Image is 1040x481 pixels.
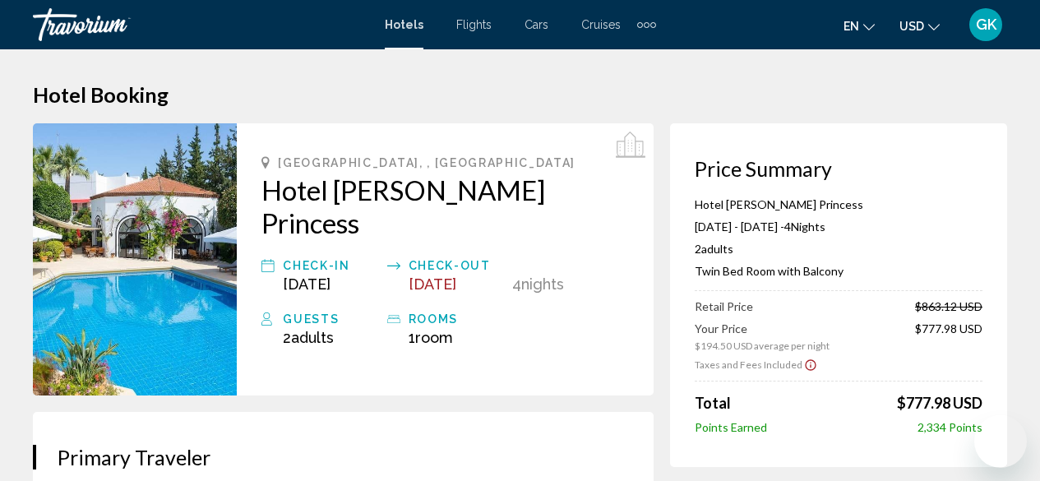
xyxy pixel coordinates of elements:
span: 2 [283,329,334,346]
span: Adults [291,329,334,346]
p: [DATE] - [DATE] - [695,220,982,234]
span: Points Earned [695,420,767,434]
iframe: Кнопка запуска окна обмена сообщениями [974,415,1027,468]
a: Hotel [PERSON_NAME] Princess [261,173,629,239]
span: [DATE] [409,275,456,293]
span: Nights [791,220,825,234]
a: Cars [525,18,548,31]
span: 2 [695,242,733,256]
p: Hotel [PERSON_NAME] Princess [695,197,982,211]
span: Adults [701,242,733,256]
p: Twin Bed Room with Balcony [695,264,982,278]
h3: Price Summary [695,156,982,181]
span: Taxes and Fees Included [695,358,802,371]
span: Nights [521,275,564,293]
div: rooms [409,309,504,329]
span: $777.98 USD [897,394,982,412]
div: Guests [283,309,378,329]
span: 2,334 Points [918,420,982,434]
button: Change currency [899,14,940,38]
a: Travorium [33,8,368,41]
span: [GEOGRAPHIC_DATA], , [GEOGRAPHIC_DATA] [278,156,575,169]
span: Retail Price [695,299,753,313]
button: Change language [844,14,875,38]
div: Check-out [409,256,504,275]
span: GK [976,16,996,33]
a: Hotels [385,18,423,31]
span: $863.12 USD [915,299,982,313]
span: 4 [784,220,791,234]
span: $777.98 USD [915,321,982,352]
button: Extra navigation items [637,12,656,38]
span: $194.50 USD average per night [695,340,830,352]
a: Flights [456,18,492,31]
button: User Menu [964,7,1007,42]
span: USD [899,20,924,33]
span: Total [695,394,731,412]
span: 1 [409,329,453,346]
span: Room [415,329,453,346]
span: Your Price [695,321,830,335]
div: Check-in [283,256,378,275]
button: Show Taxes and Fees breakdown [695,356,817,372]
h3: Primary Traveler [58,445,629,469]
h1: Hotel Booking [33,82,1007,107]
a: Cruises [581,18,621,31]
span: en [844,20,859,33]
span: [DATE] [283,275,330,293]
span: 4 [512,275,521,293]
button: Show Taxes and Fees disclaimer [804,357,817,372]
